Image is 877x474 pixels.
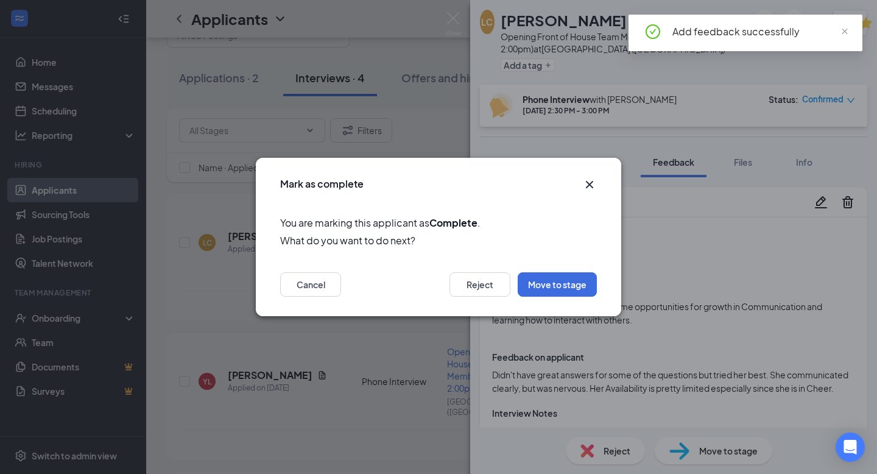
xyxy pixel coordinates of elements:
[280,215,597,230] span: You are marking this applicant as .
[582,177,597,192] button: Close
[449,272,510,297] button: Reject
[280,272,341,297] button: Cancel
[672,24,848,39] div: Add feedback successfully
[836,433,865,462] div: Open Intercom Messenger
[429,216,477,229] b: Complete
[518,272,597,297] button: Move to stage
[280,177,364,191] h3: Mark as complete
[840,27,849,36] span: close
[582,177,597,192] svg: Cross
[646,24,660,39] span: check-circle
[280,233,597,248] span: What do you want to do next?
